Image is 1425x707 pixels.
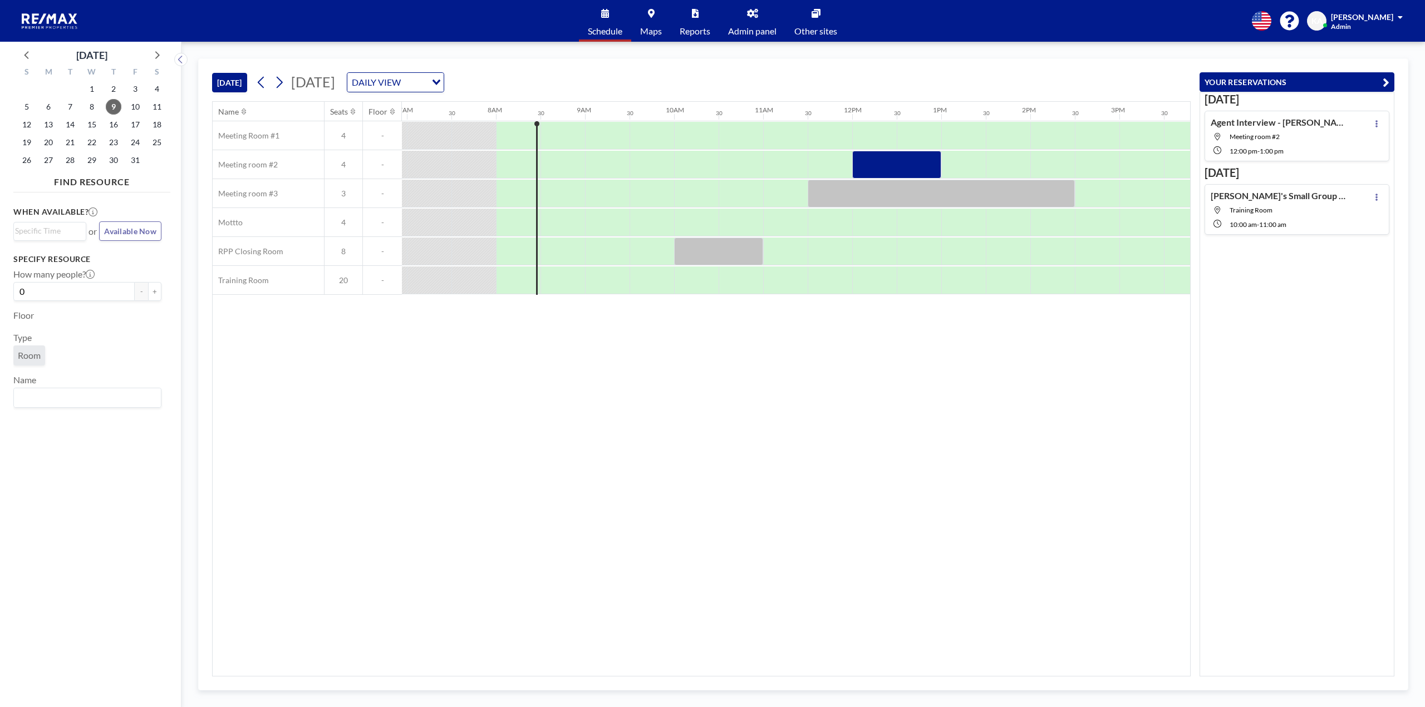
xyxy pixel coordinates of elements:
[149,117,165,132] span: Saturday, October 18, 2025
[368,107,387,117] div: Floor
[127,152,143,168] span: Friday, October 31, 2025
[127,117,143,132] span: Friday, October 17, 2025
[213,275,269,285] span: Training Room
[1260,147,1284,155] span: 1:00 PM
[149,81,165,97] span: Saturday, October 4, 2025
[106,117,121,132] span: Thursday, October 16, 2025
[627,110,633,117] div: 30
[38,66,60,80] div: M
[19,117,35,132] span: Sunday, October 12, 2025
[106,152,121,168] span: Thursday, October 30, 2025
[60,66,81,80] div: T
[18,350,41,360] span: Room
[213,246,283,256] span: RPP Closing Room
[84,81,100,97] span: Wednesday, October 1, 2025
[794,27,837,36] span: Other sites
[399,106,413,114] div: 7AM
[488,106,502,114] div: 8AM
[213,189,278,199] span: Meeting room #3
[805,110,812,117] div: 30
[1230,147,1257,155] span: 12:00 PM
[577,106,591,114] div: 9AM
[363,160,402,170] span: -
[146,66,168,80] div: S
[41,99,56,115] span: Monday, October 6, 2025
[15,225,80,237] input: Search for option
[84,135,100,150] span: Wednesday, October 22, 2025
[1022,106,1036,114] div: 2PM
[213,160,278,170] span: Meeting room #2
[1259,220,1286,229] span: 11:00 AM
[1211,117,1350,128] h4: Agent Interview - [PERSON_NAME]
[218,107,239,117] div: Name
[62,99,78,115] span: Tuesday, October 7, 2025
[13,172,170,187] h4: FIND RESOURCE
[1111,106,1125,114] div: 3PM
[325,160,362,170] span: 4
[14,388,161,407] div: Search for option
[363,217,402,228] span: -
[363,275,402,285] span: -
[1205,92,1389,106] h3: [DATE]
[104,226,156,236] span: Available Now
[325,246,362,256] span: 8
[84,99,100,115] span: Wednesday, October 8, 2025
[41,135,56,150] span: Monday, October 20, 2025
[325,275,362,285] span: 20
[84,152,100,168] span: Wednesday, October 29, 2025
[1205,166,1389,180] h3: [DATE]
[62,135,78,150] span: Tuesday, October 21, 2025
[106,81,121,97] span: Thursday, October 2, 2025
[124,66,146,80] div: F
[1331,12,1393,22] span: [PERSON_NAME]
[363,246,402,256] span: -
[19,135,35,150] span: Sunday, October 19, 2025
[84,117,100,132] span: Wednesday, October 15, 2025
[102,66,124,80] div: T
[62,117,78,132] span: Tuesday, October 14, 2025
[16,66,38,80] div: S
[640,27,662,36] span: Maps
[538,110,544,117] div: 30
[19,152,35,168] span: Sunday, October 26, 2025
[844,106,862,114] div: 12PM
[325,131,362,141] span: 4
[212,73,247,92] button: [DATE]
[291,73,335,90] span: [DATE]
[1311,16,1323,26] span: KA
[1230,220,1257,229] span: 10:00 AM
[81,66,103,80] div: W
[15,390,155,405] input: Search for option
[99,221,161,241] button: Available Now
[1072,110,1079,117] div: 30
[680,27,710,36] span: Reports
[1257,220,1259,229] span: -
[933,106,947,114] div: 1PM
[983,110,990,117] div: 30
[1331,22,1351,31] span: Admin
[1200,72,1394,92] button: YOUR RESERVATIONS
[89,226,97,237] span: or
[449,110,455,117] div: 30
[404,75,425,90] input: Search for option
[755,106,773,114] div: 11AM
[19,99,35,115] span: Sunday, October 5, 2025
[148,282,161,301] button: +
[347,73,444,92] div: Search for option
[588,27,622,36] span: Schedule
[1161,110,1168,117] div: 30
[13,332,32,343] label: Type
[127,99,143,115] span: Friday, October 10, 2025
[213,217,243,228] span: Mottto
[14,223,86,239] div: Search for option
[149,135,165,150] span: Saturday, October 25, 2025
[363,131,402,141] span: -
[1230,206,1272,214] span: Training Room
[325,217,362,228] span: 4
[728,27,777,36] span: Admin panel
[18,10,82,32] img: organization-logo
[41,117,56,132] span: Monday, October 13, 2025
[13,374,36,385] label: Name
[106,99,121,115] span: Thursday, October 9, 2025
[135,282,148,301] button: -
